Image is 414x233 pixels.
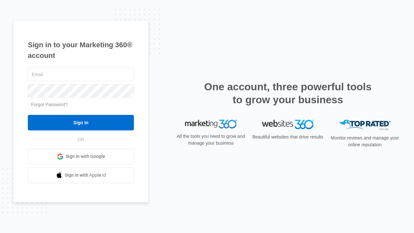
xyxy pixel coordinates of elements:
[31,102,68,107] a: Forgot Password?
[28,39,134,61] h1: Sign in to your Marketing 360® account
[252,134,324,140] p: Beautiful websites that drive results
[66,153,105,160] span: Sign in with Google
[175,133,247,147] p: All the tools you need to grow and manage your business
[262,120,314,129] img: Websites 360
[28,168,134,183] a: Sign in with Apple Id
[185,120,237,129] img: Marketing 360
[28,115,134,130] input: Sign In
[202,80,374,106] h2: One account, three powerful tools to grow your business
[65,172,106,179] span: Sign in with Apple Id
[28,68,134,81] input: Email
[339,120,391,130] img: Top Rated Local
[28,149,134,164] a: Sign in with Google
[329,135,401,148] p: Monitor reviews and manage your online reputation
[73,136,89,143] span: OR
